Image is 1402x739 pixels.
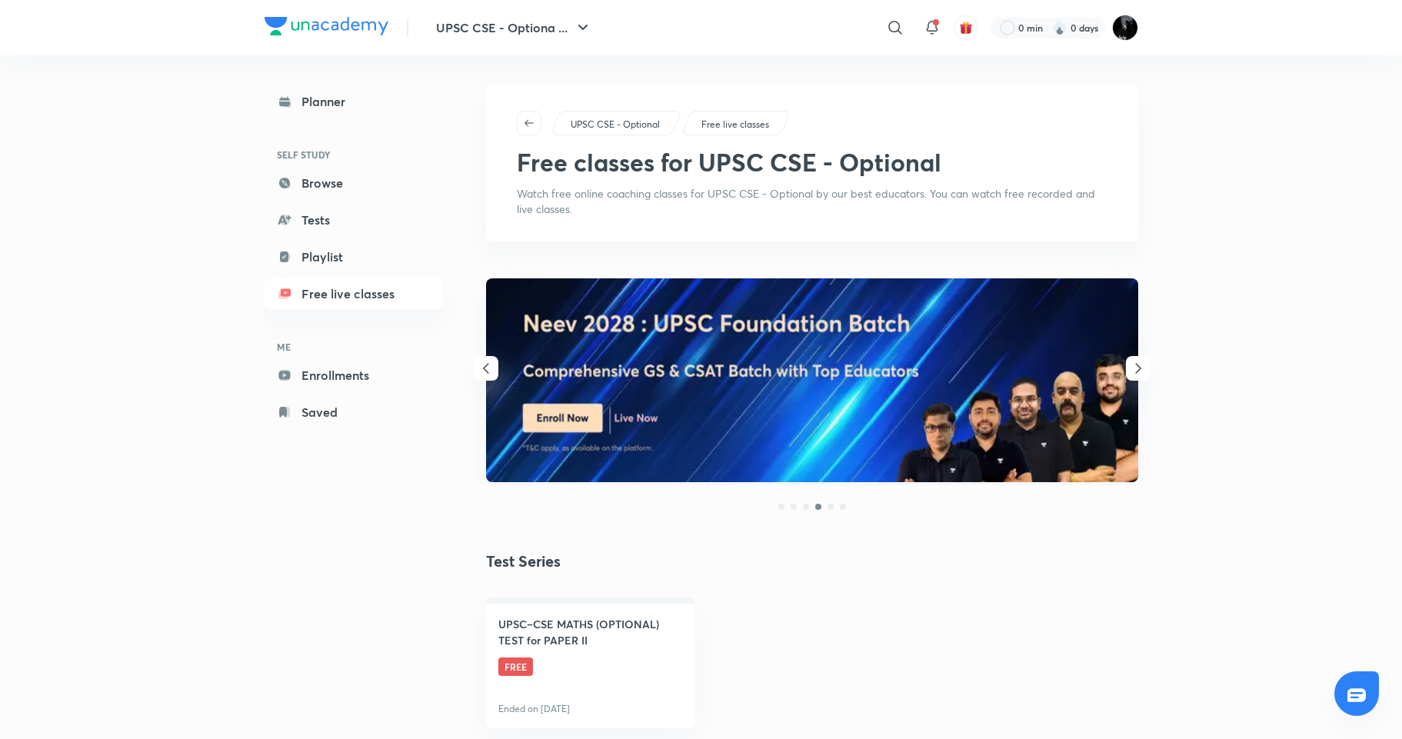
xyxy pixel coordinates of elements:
[517,148,941,177] h1: Free classes for UPSC CSE - Optional
[498,657,533,676] span: FREE
[698,118,771,131] a: Free live classes
[265,334,443,360] h6: ME
[265,17,388,35] img: Company Logo
[265,86,443,117] a: Planner
[959,21,973,35] img: avatar
[568,118,662,131] a: UPSC CSE - Optional
[265,360,443,391] a: Enrollments
[486,278,1138,482] img: banner
[265,141,443,168] h6: SELF STUDY
[1052,20,1067,35] img: streak
[486,550,561,573] h2: Test Series
[486,278,1138,484] a: banner
[265,397,443,428] a: Saved
[265,168,443,198] a: Browse
[498,616,683,648] h4: UPSC–CSE MATHS (OPTIONAL) TEST for PAPER II
[701,118,769,131] p: Free live classes
[498,702,570,716] p: Ended on [DATE]
[954,15,978,40] button: avatar
[486,598,695,728] a: UPSC–CSE MATHS (OPTIONAL) TEST for PAPER IIFREEEnded on [DATE]
[427,12,601,43] button: UPSC CSE - Optiona ...
[265,241,443,272] a: Playlist
[265,278,443,309] a: Free live classes
[1112,15,1138,41] img: Mini John
[265,17,388,39] a: Company Logo
[571,118,660,131] p: UPSC CSE - Optional
[265,205,443,235] a: Tests
[517,186,1107,217] p: Watch free online coaching classes for UPSC CSE - Optional by our best educators. You can watch f...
